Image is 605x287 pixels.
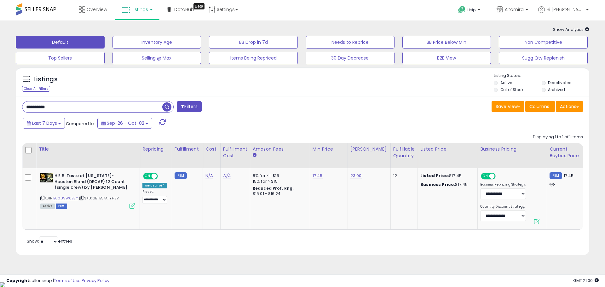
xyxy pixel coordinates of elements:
span: Listings [132,6,148,13]
button: Columns [525,101,555,112]
span: | SKU: GE-E57A-YHSV [79,196,119,201]
span: Altomira [505,6,524,13]
span: Columns [529,103,549,110]
button: Inventory Age [112,36,201,49]
div: Fulfillable Quantity [393,146,415,159]
div: ASIN: [40,173,135,208]
span: Help [467,7,476,13]
button: Non Competitive [499,36,588,49]
a: Terms of Use [54,278,81,284]
b: H.E.B. Taste of [US_STATE]-Houston Blend (DECAF) 12 Count (single brew) by [PERSON_NAME] [55,173,131,192]
span: Sep-26 - Oct-02 [107,120,144,126]
img: 518DJQXrcGL._SL40_.jpg [40,173,53,182]
div: Preset: [142,190,167,204]
b: Reduced Prof. Rng. [253,186,294,191]
span: Compared to: [66,121,95,127]
div: [PERSON_NAME] [350,146,388,152]
span: FBM [56,204,67,209]
span: OFF [157,174,167,179]
div: 15% for > $15 [253,179,305,184]
button: Top Sellers [16,52,105,64]
div: Listed Price [420,146,475,152]
div: Fulfillment [175,146,200,152]
i: Get Help [458,6,466,14]
div: Business Pricing [480,146,544,152]
button: Items Being Repriced [209,52,298,64]
p: Listing States: [494,73,589,79]
button: Filters [177,101,201,112]
label: Archived [548,87,565,92]
button: BB Price Below Min [402,36,491,49]
span: 2025-10-10 21:00 GMT [573,278,599,284]
div: Amazon AI * [142,183,167,188]
span: Show: entries [27,238,72,244]
span: Show Analytics [553,26,589,32]
a: Hi [PERSON_NAME] [538,6,589,20]
button: Save View [492,101,524,112]
a: Privacy Policy [82,278,109,284]
a: N/A [223,173,231,179]
button: BB Drop in 7d [209,36,298,49]
label: Quantity Discount Strategy: [480,204,526,209]
span: 17.45 [564,173,574,179]
h5: Listings [33,75,58,84]
span: Overview [87,6,107,13]
div: $15.01 - $16.24 [253,191,305,197]
a: B00U9W6BSY [53,196,78,201]
button: B2B View [402,52,491,64]
div: Amazon Fees [253,146,307,152]
div: 8% for <= $15 [253,173,305,179]
label: Out of Stock [500,87,523,92]
div: 12 [393,173,413,179]
strong: Copyright [6,278,29,284]
span: Hi [PERSON_NAME] [546,6,584,13]
button: Needs to Reprice [306,36,395,49]
div: Displaying 1 to 1 of 1 items [533,134,583,140]
a: N/A [205,173,213,179]
div: Cost [205,146,218,152]
label: Business Repricing Strategy: [480,182,526,187]
div: Current Buybox Price [550,146,582,159]
label: Active [500,80,512,85]
button: Selling @ Max [112,52,201,64]
a: 17.45 [313,173,323,179]
span: ON [481,174,489,179]
div: seller snap | | [6,278,109,284]
span: All listings currently available for purchase on Amazon [40,204,55,209]
a: Help [453,1,487,20]
small: Amazon Fees. [253,152,256,158]
span: DataHub [174,6,194,13]
div: Min Price [313,146,345,152]
button: Last 7 Days [23,118,65,129]
div: Repricing [142,146,169,152]
button: Default [16,36,105,49]
button: Sugg Qty Replenish [499,52,588,64]
div: $17.45 [420,182,473,187]
div: Title [39,146,137,152]
span: ON [144,174,152,179]
b: Business Price: [420,181,455,187]
a: 23.00 [350,173,362,179]
div: Clear All Filters [22,86,50,92]
div: Fulfillment Cost [223,146,247,159]
button: Sep-26 - Oct-02 [97,118,152,129]
b: Listed Price: [420,173,449,179]
div: Tooltip anchor [193,3,205,9]
small: FBM [175,172,187,179]
span: Last 7 Days [32,120,57,126]
label: Deactivated [548,80,572,85]
button: Actions [556,101,583,112]
div: $17.45 [420,173,473,179]
button: 30 Day Decrease [306,52,395,64]
span: OFF [495,174,505,179]
small: FBM [550,172,562,179]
